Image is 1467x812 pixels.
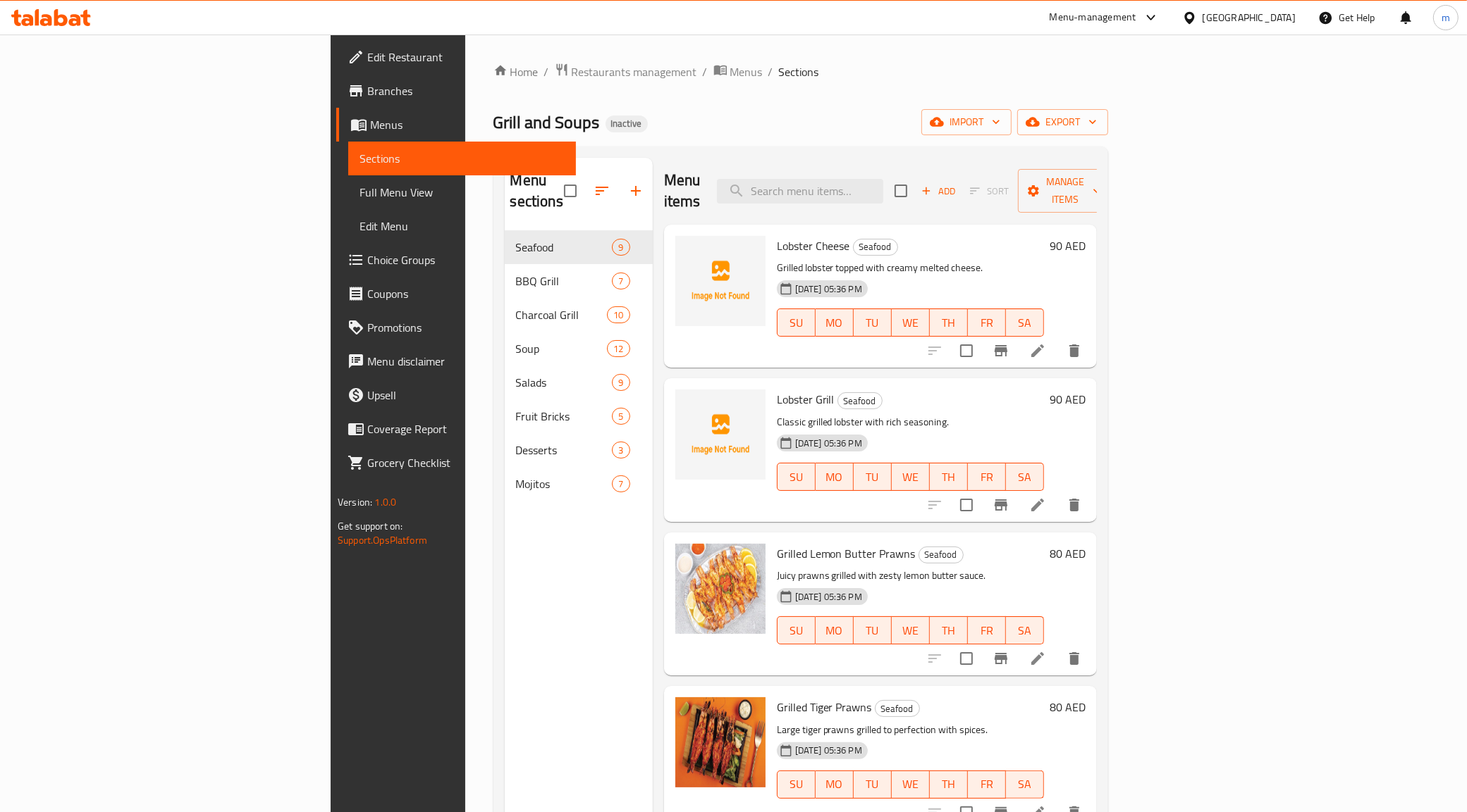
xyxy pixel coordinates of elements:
span: FR [974,467,1000,487]
button: Branch-specific-item [984,642,1018,675]
button: Add [916,180,961,202]
span: Grilled Lemon Butter Prawns [777,543,916,564]
button: Branch-specific-item [984,488,1018,522]
span: [DATE] 05:36 PM [790,437,868,450]
input: search [717,179,883,204]
button: SU [777,616,816,644]
span: Grocery Checklist [367,454,565,471]
a: Restaurants management [555,63,697,81]
span: FR [974,620,1000,641]
span: FR [974,774,1000,794]
button: SU [777,463,816,491]
button: Branch-specific-item [984,334,1018,368]
span: [DATE] 05:36 PM [790,744,868,757]
a: Coupons [336,277,576,311]
button: SA [1006,770,1044,799]
span: SA [1012,467,1038,487]
span: Seafood [838,393,882,409]
span: 9 [613,241,629,254]
h6: 90 AED [1050,389,1086,409]
span: SU [783,313,810,333]
span: Inactive [606,118,648,130]
span: 12 [608,342,629,356]
p: Grilled lobster topped with creamy melted cheese. [777,259,1044,277]
a: Promotions [336,311,576,344]
span: TU [859,774,886,794]
span: Select all sections [556,176,585,206]
a: Sections [348,142,576,175]
span: TH [935,313,962,333]
div: Seafood [516,239,613,256]
span: Fruit Bricks [516,408,613,425]
button: FR [968,616,1006,644]
div: Desserts3 [505,433,653,467]
div: items [612,273,630,289]
span: export [1029,113,1097,131]
div: Inactive [606,115,648,132]
button: TU [854,770,892,799]
div: Mojitos [516,475,613,492]
span: WE [897,774,924,794]
button: WE [892,308,930,337]
span: 7 [613,477,629,491]
span: SU [783,467,810,487]
p: Large tiger prawns grilled to perfection with spices. [777,721,1044,739]
div: Seafood [875,700,920,717]
span: Full Menu View [360,184,565,201]
span: Desserts [516,442,613,458]
span: Seafood [854,239,897,255]
span: [DATE] 05:36 PM [790,282,868,296]
span: Select to update [952,336,981,366]
a: Edit menu item [1029,342,1046,359]
button: SA [1006,463,1044,491]
span: WE [897,313,924,333]
button: MO [816,616,854,644]
button: SA [1006,616,1044,644]
p: Juicy prawns grilled with zesty lemon butter sauce. [777,567,1044,585]
span: Menu disclaimer [367,353,565,370]
span: WE [897,620,924,641]
span: Menus [730,63,763,80]
span: SA [1012,620,1038,641]
button: TH [930,770,968,799]
a: Branches [336,74,576,108]
button: WE [892,463,930,491]
div: items [607,306,630,323]
button: TU [854,616,892,644]
button: Add section [619,174,653,208]
span: Add [919,183,957,199]
button: MO [816,308,854,337]
button: TU [854,463,892,491]
span: m [1442,10,1450,25]
a: Edit Restaurant [336,40,576,74]
div: Salads9 [505,366,653,399]
button: WE [892,770,930,799]
button: delete [1057,334,1091,368]
img: Grilled Lemon Butter Prawns [675,544,766,634]
span: Charcoal Grill [516,306,608,323]
a: Grocery Checklist [336,446,576,480]
button: delete [1057,642,1091,675]
h2: Menu items [664,170,701,212]
img: Grilled Tiger Prawns [675,697,766,787]
button: SA [1006,308,1044,337]
h6: 80 AED [1050,697,1086,717]
span: Branches [367,82,565,99]
a: Menus [336,108,576,142]
div: Seafood [919,546,964,563]
img: Lobster Grill [675,389,766,480]
div: Menu-management [1050,9,1136,26]
div: items [612,374,630,391]
span: Coverage Report [367,420,565,437]
button: export [1017,109,1108,135]
button: SU [777,308,816,337]
span: MO [821,620,848,641]
p: Classic grilled lobster with rich seasoning. [777,413,1044,431]
a: Upsell [336,378,576,412]
button: WE [892,616,930,644]
button: Manage items [1018,169,1112,213]
button: delete [1057,488,1091,522]
span: MO [821,313,848,333]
